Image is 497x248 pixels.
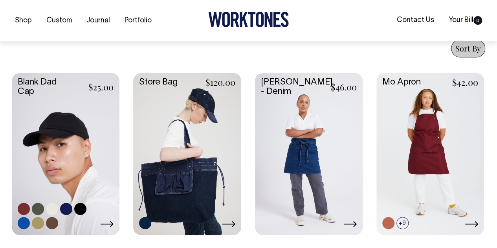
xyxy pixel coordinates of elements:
[446,14,485,27] a: Your Bill0
[121,14,155,27] a: Portfolio
[396,217,409,229] span: +9
[83,14,113,27] a: Journal
[473,16,482,25] span: 0
[12,14,35,27] a: Shop
[455,43,481,53] span: Sort By
[43,14,75,27] a: Custom
[394,14,437,27] a: Contact Us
